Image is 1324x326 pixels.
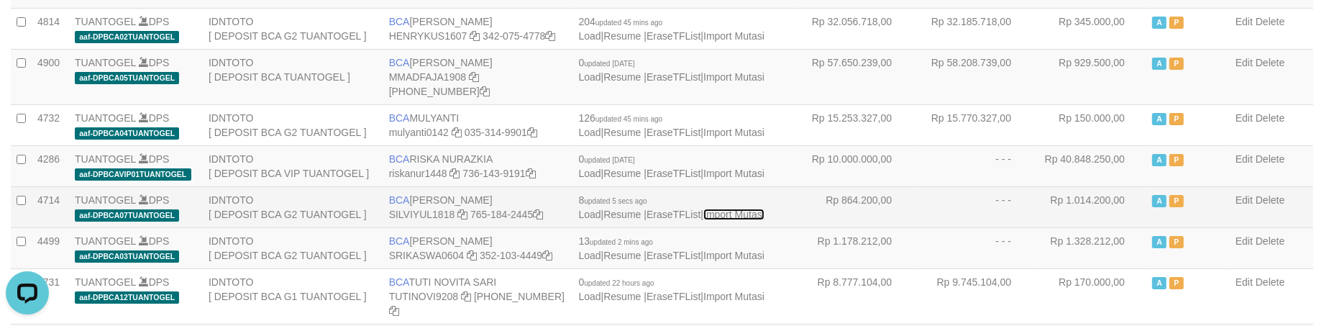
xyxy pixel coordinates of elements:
[579,30,601,42] a: Load
[389,209,455,220] a: SILVIYUL1818
[389,16,410,27] span: BCA
[75,112,136,124] a: TUANTOGEL
[533,209,543,220] a: Copy 7651842445 to clipboard
[1169,58,1184,70] span: Paused
[703,127,764,138] a: Import Mutasi
[584,197,647,205] span: updated 5 secs ago
[203,49,383,104] td: IDNTOTO [ DEPOSIT BCA TUANTOGEL ]
[69,145,203,186] td: DPS
[1256,112,1284,124] a: Delete
[579,235,764,261] span: | | |
[75,72,179,84] span: aaf-DPBCA05TUANTOGEL
[1033,8,1146,49] td: Rp 345.000,00
[913,8,1033,49] td: Rp 32.185.718,00
[647,71,700,83] a: EraseTFList
[579,276,764,302] span: | | |
[75,153,136,165] a: TUANTOGEL
[389,168,447,179] a: riskanur1448
[579,291,601,302] a: Load
[69,227,203,268] td: DPS
[579,194,647,206] span: 8
[794,227,913,268] td: Rp 1.178.212,00
[703,291,764,302] a: Import Mutasi
[389,112,410,124] span: BCA
[69,104,203,145] td: DPS
[6,6,49,49] button: Open LiveChat chat widget
[603,127,641,138] a: Resume
[527,127,537,138] a: Copy 0353149901 to clipboard
[584,60,634,68] span: updated [DATE]
[1169,236,1184,248] span: Paused
[913,227,1033,268] td: - - -
[1256,276,1284,288] a: Delete
[383,186,573,227] td: [PERSON_NAME] 765-184-2445
[913,49,1033,104] td: Rp 58.208.739,00
[75,235,136,247] a: TUANTOGEL
[794,186,913,227] td: Rp 864.200,00
[203,186,383,227] td: IDNTOTO [ DEPOSIT BCA G2 TUANTOGEL ]
[603,71,641,83] a: Resume
[590,238,653,246] span: updated 2 mins ago
[1169,113,1184,125] span: Paused
[579,168,601,179] a: Load
[647,250,700,261] a: EraseTFList
[1256,16,1284,27] a: Delete
[913,186,1033,227] td: - - -
[603,250,641,261] a: Resume
[1236,112,1253,124] a: Edit
[203,227,383,268] td: IDNTOTO [ DEPOSIT BCA G2 TUANTOGEL ]
[1033,227,1146,268] td: Rp 1.328.212,00
[794,268,913,324] td: Rp 8.777.104,00
[794,104,913,145] td: Rp 15.253.327,00
[457,209,467,220] a: Copy SILVIYUL1818 to clipboard
[1236,57,1253,68] a: Edit
[32,186,69,227] td: 4714
[383,268,573,324] td: TUTI NOVITA SARI [PHONE_NUMBER]
[595,19,662,27] span: updated 45 mins ago
[703,209,764,220] a: Import Mutasi
[461,291,471,302] a: Copy TUTINOVI9208 to clipboard
[75,57,136,68] a: TUANTOGEL
[69,268,203,324] td: DPS
[389,57,410,68] span: BCA
[389,305,399,317] a: Copy 5665095298 to clipboard
[389,250,465,261] a: SRIKASWA0604
[579,112,764,138] span: | | |
[579,194,764,220] span: | | |
[1169,154,1184,166] span: Paused
[1152,58,1167,70] span: Active
[75,250,179,263] span: aaf-DPBCA03TUANTOGEL
[389,127,449,138] a: mulyanti0142
[383,104,573,145] td: MULYANTI 035-314-9901
[69,49,203,104] td: DPS
[75,291,179,304] span: aaf-DPBCA12TUANTOGEL
[389,30,467,42] a: HENRYKUS1607
[1169,277,1184,289] span: Paused
[1169,17,1184,29] span: Paused
[579,16,663,27] span: 204
[1152,236,1167,248] span: Active
[579,276,654,288] span: 0
[1033,186,1146,227] td: Rp 1.014.200,00
[1033,145,1146,186] td: Rp 40.848.250,00
[603,209,641,220] a: Resume
[1236,16,1253,27] a: Edit
[703,71,764,83] a: Import Mutasi
[75,31,179,43] span: aaf-DPBCA02TUANTOGEL
[647,30,700,42] a: EraseTFList
[579,153,764,179] span: | | |
[383,227,573,268] td: [PERSON_NAME] 352-103-4449
[203,268,383,324] td: IDNTOTO [ DEPOSIT BCA G1 TUANTOGEL ]
[383,145,573,186] td: RISKA NURAZKIA 736-143-9191
[75,16,136,27] a: TUANTOGEL
[579,71,601,83] a: Load
[1169,195,1184,207] span: Paused
[794,49,913,104] td: Rp 57.650.239,00
[470,30,480,42] a: Copy HENRYKUS1607 to clipboard
[1152,113,1167,125] span: Active
[69,186,203,227] td: DPS
[389,291,458,302] a: TUTINOVI9208
[69,8,203,49] td: DPS
[545,30,555,42] a: Copy 3420754778 to clipboard
[579,16,764,42] span: | | |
